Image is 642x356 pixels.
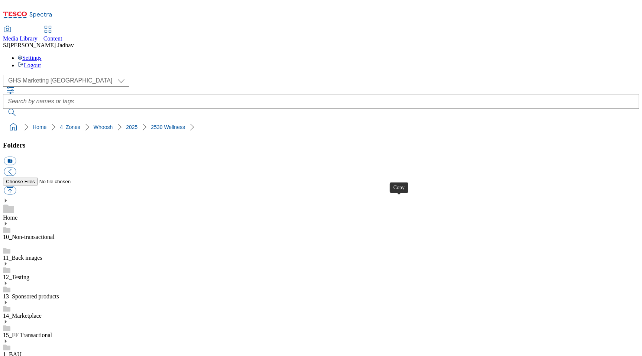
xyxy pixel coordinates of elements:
input: Search by names or tags [3,94,639,109]
a: 2025 [126,124,137,130]
nav: breadcrumb [3,120,639,134]
a: 2530 Wellness [151,124,185,130]
span: Content [43,35,62,42]
a: Logout [18,62,41,68]
a: Media Library [3,26,38,42]
a: 13_Sponsored products [3,293,59,300]
h3: Folders [3,141,639,149]
a: 11_Back images [3,255,42,261]
a: 4_Zones [60,124,80,130]
a: Content [43,26,62,42]
a: 15_FF Transactional [3,332,52,338]
a: home [7,121,19,133]
span: Media Library [3,35,38,42]
a: Settings [18,55,42,61]
a: Home [3,214,17,221]
span: [PERSON_NAME] Jadhav [9,42,74,48]
a: Home [33,124,46,130]
a: 14_Marketplace [3,313,42,319]
a: Whoosh [94,124,113,130]
a: 10_Non-transactional [3,234,55,240]
span: SJ [3,42,9,48]
a: 12_Testing [3,274,29,280]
